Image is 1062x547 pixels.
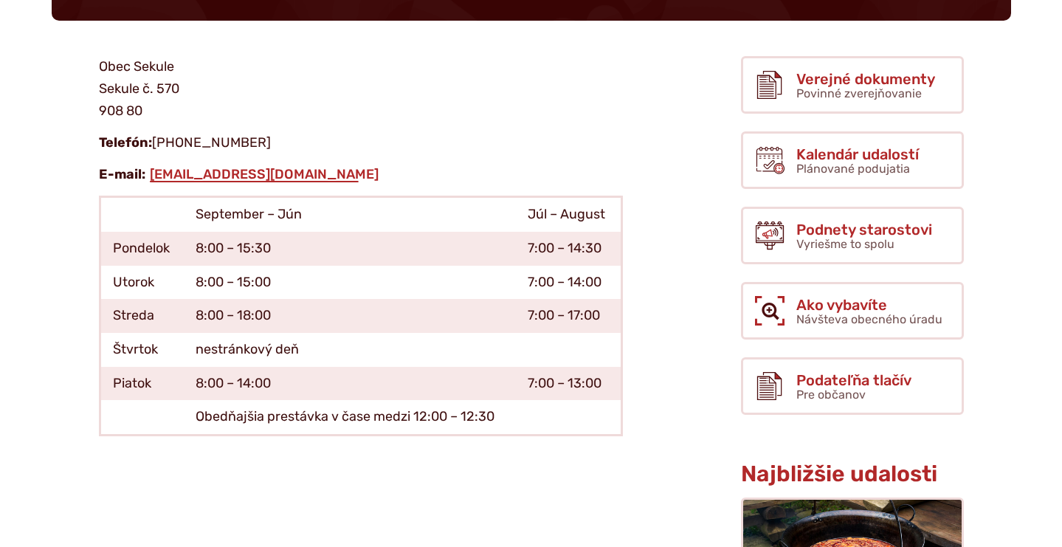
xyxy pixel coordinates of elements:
p: [PHONE_NUMBER] [99,132,623,154]
td: Utorok [100,266,184,300]
td: Štvrtok [100,333,184,367]
a: Ako vybavíte Návšteva obecného úradu [741,282,964,340]
a: Podnety starostovi Vyriešme to spolu [741,207,964,264]
td: 8:00 – 14:00 [184,367,516,401]
a: Kalendár udalostí Plánované podujatia [741,131,964,189]
span: Povinné zverejňovanie [796,86,922,100]
td: Pondelok [100,232,184,266]
td: Piatok [100,367,184,401]
span: Kalendár udalostí [796,146,919,162]
span: Plánované podujatia [796,162,910,176]
td: 7:00 – 13:00 [516,367,621,401]
span: Pre občanov [796,388,866,402]
span: Ako vybavíte [796,297,942,313]
td: Júl – August [516,197,621,232]
td: Obedňajšia prestávka v čase medzi 12:00 – 12:30 [184,400,516,435]
td: nestránkový deň [184,333,516,367]
span: Podnety starostovi [796,221,932,238]
span: Návšteva obecného úradu [796,312,942,326]
strong: Telefón: [99,134,152,151]
span: Podateľňa tlačív [796,372,911,388]
a: [EMAIL_ADDRESS][DOMAIN_NAME] [148,166,380,182]
td: 8:00 – 15:00 [184,266,516,300]
td: Streda [100,299,184,333]
span: Vyriešme to spolu [796,237,894,251]
td: 7:00 – 14:00 [516,266,621,300]
strong: E-mail: [99,166,145,182]
a: Verejné dokumenty Povinné zverejňovanie [741,56,964,114]
td: 8:00 – 15:30 [184,232,516,266]
td: 7:00 – 17:00 [516,299,621,333]
a: Podateľňa tlačív Pre občanov [741,357,964,415]
h3: Najbližšie udalosti [741,462,964,486]
td: September – Jún [184,197,516,232]
p: Obec Sekule Sekule č. 570 908 80 [99,56,623,122]
td: 8:00 – 18:00 [184,299,516,333]
span: Verejné dokumenty [796,71,935,87]
td: 7:00 – 14:30 [516,232,621,266]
